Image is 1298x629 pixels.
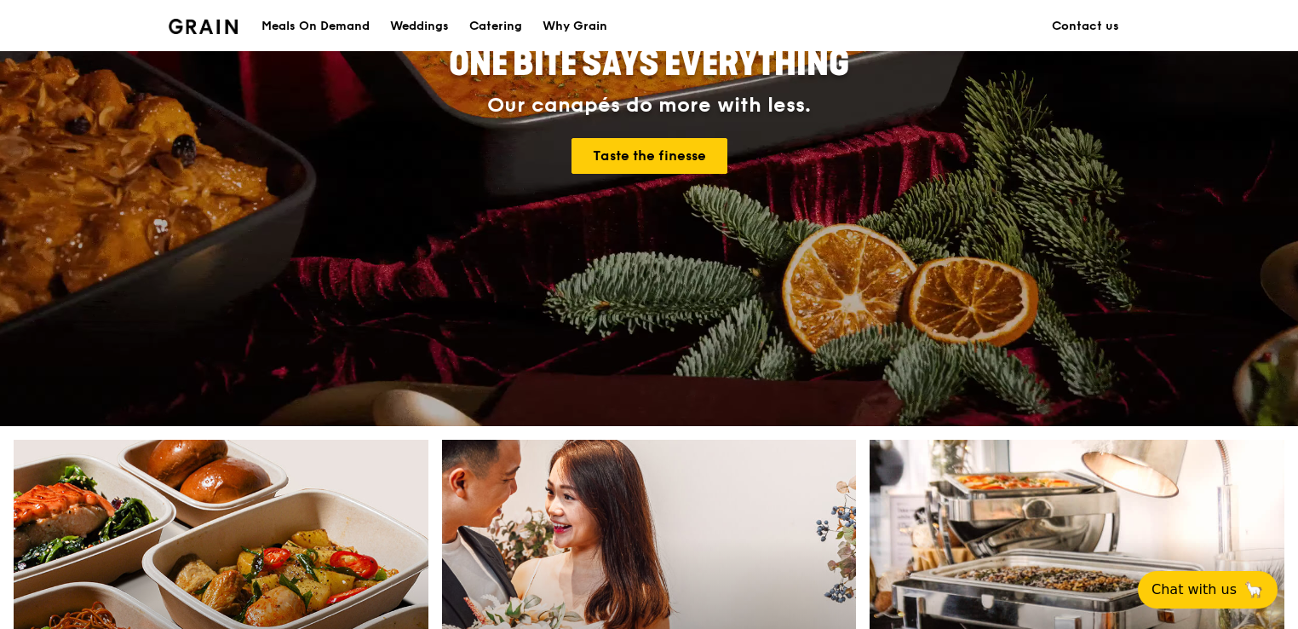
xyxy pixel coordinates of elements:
[390,1,449,52] div: Weddings
[169,19,238,34] img: Grain
[571,138,727,174] a: Taste the finesse
[1042,1,1129,52] a: Contact us
[342,94,956,118] div: Our canapés do more with less.
[469,1,522,52] div: Catering
[1243,580,1264,600] span: 🦙
[261,1,370,52] div: Meals On Demand
[1138,571,1278,609] button: Chat with us🦙
[1152,580,1237,600] span: Chat with us
[459,1,532,52] a: Catering
[543,1,607,52] div: Why Grain
[532,1,617,52] a: Why Grain
[449,43,849,84] span: ONE BITE SAYS EVERYTHING
[380,1,459,52] a: Weddings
